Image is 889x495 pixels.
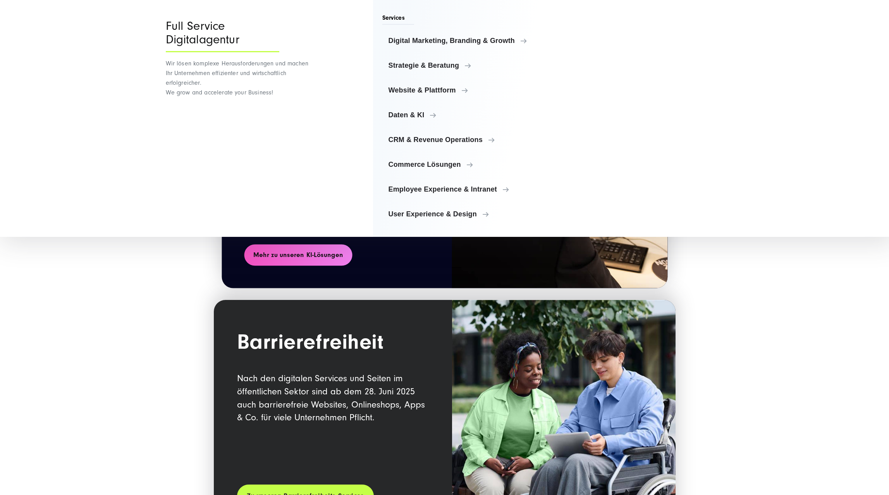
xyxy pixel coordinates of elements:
a: Strategie & Beratung [382,56,549,75]
div: Full Service Digitalagentur [166,19,279,52]
span: Wir lösen komplexe Herausforderungen und machen Ihr Unternehmen effizienter und wirtschaftlich er... [166,60,309,96]
p: Nach den digitalen Services und Seiten im öffentlichen Sektor sind ab dem 28. Juni 2025 auch barr... [237,372,429,424]
span: Commerce Lösungen [389,161,542,168]
span: Digital Marketing, Branding & Growth [389,37,542,45]
a: Employee Experience & Intranet [382,180,549,199]
span: Website & Plattform [389,86,542,94]
a: Daten & KI [382,106,549,124]
a: User Experience & Design [382,205,549,223]
span: Employee Experience & Intranet [389,185,542,193]
span: Daten & KI [389,111,542,119]
span: CRM & Revenue Operations [389,136,542,144]
span: Strategie & Beratung [389,62,542,69]
h2: Barrierefreiheit [237,331,429,356]
a: Commerce Lösungen [382,155,549,174]
span: User Experience & Design [389,210,542,218]
a: Digital Marketing, Branding & Growth [382,31,549,50]
span: Services [382,14,414,25]
a: CRM & Revenue Operations [382,130,549,149]
a: Website & Plattform [382,81,549,99]
a: Mehr zu unseren KI-Lösungen [244,244,352,265]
